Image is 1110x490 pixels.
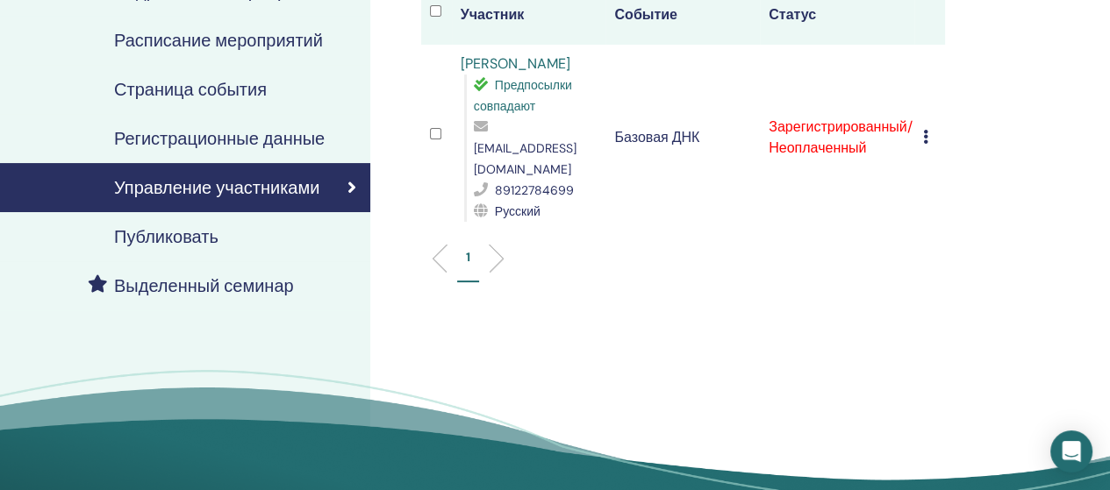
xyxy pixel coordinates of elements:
[114,29,323,52] font: Расписание мероприятий
[114,78,267,101] font: Страница события
[114,225,218,248] font: Публиковать
[769,5,816,24] font: Статус
[461,5,524,24] font: Участник
[474,140,576,177] font: [EMAIL_ADDRESS][DOMAIN_NAME]
[614,5,677,24] font: Событие
[114,127,325,150] font: Регистрационные данные
[461,54,570,73] a: [PERSON_NAME]
[495,182,574,198] font: 89122784699
[1050,430,1092,472] div: Открытый Интерком Мессенджер
[466,249,470,265] font: 1
[495,203,541,219] font: Русский
[474,77,572,114] font: Предпосылки совпадают
[114,274,294,297] font: Выделенный семинар
[114,176,319,199] font: Управление участниками
[614,128,699,146] font: Базовая ДНК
